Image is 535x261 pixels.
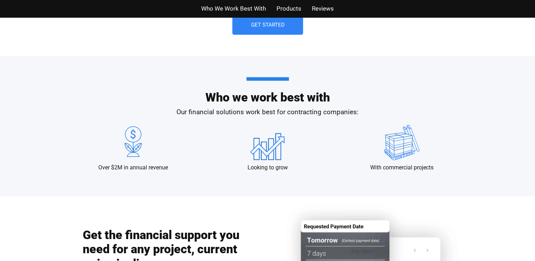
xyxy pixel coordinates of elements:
a: Get Started [232,15,303,35]
a: Who We Work Best With [201,4,266,14]
a: Reviews [312,4,334,14]
span: Get Started [251,22,284,28]
h2: Who we work best with [66,77,469,103]
p: Looking to grow [248,164,288,172]
p: Over $2M in annual revenue [98,164,168,172]
a: Products [277,4,301,14]
p: Our financial solutions work best for contracting companies: [66,107,469,117]
p: With commercial projects [370,164,434,172]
